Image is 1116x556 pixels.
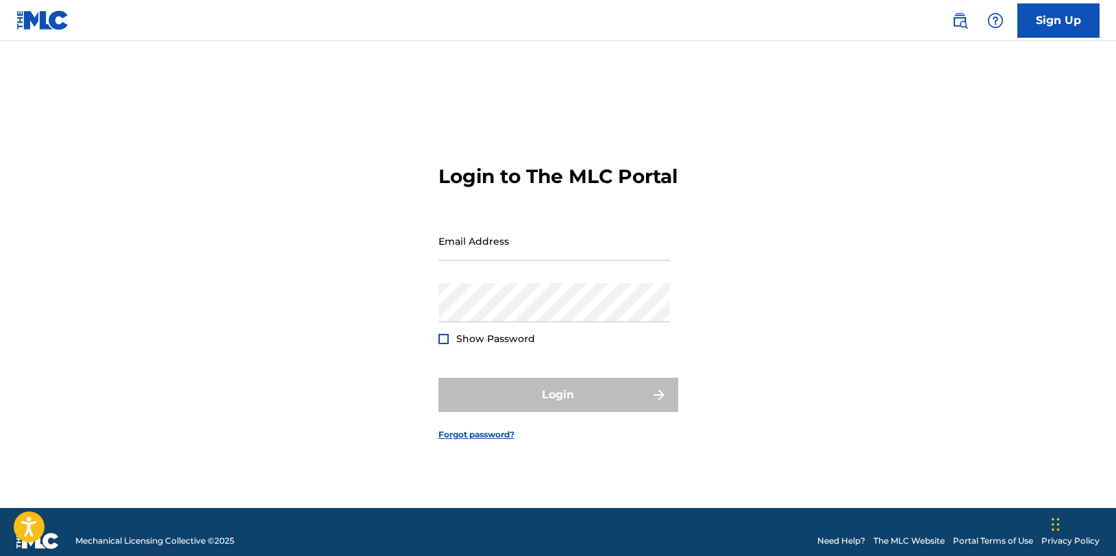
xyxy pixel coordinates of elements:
[1047,490,1116,556] iframe: Chat Widget
[438,428,514,441] a: Forgot password?
[438,165,678,189] h3: Login to The MLC Portal
[873,535,945,547] a: The MLC Website
[1041,535,1100,547] a: Privacy Policy
[946,7,974,34] a: Public Search
[953,535,1033,547] a: Portal Terms of Use
[16,533,59,549] img: logo
[1017,3,1100,38] a: Sign Up
[982,7,1009,34] div: Help
[456,333,535,345] span: Show Password
[1052,504,1060,545] div: Drag
[75,535,234,547] span: Mechanical Licensing Collective © 2025
[817,535,865,547] a: Need Help?
[987,12,1004,29] img: help
[16,10,69,30] img: MLC Logo
[952,12,968,29] img: search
